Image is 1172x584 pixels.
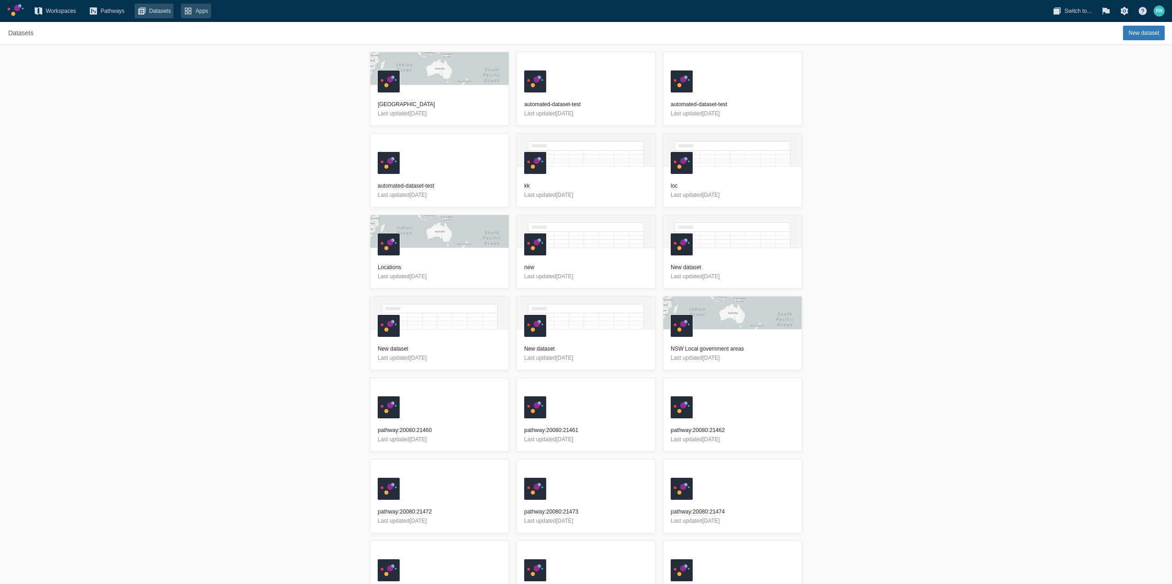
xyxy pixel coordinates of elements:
[101,6,125,16] span: Pathways
[378,272,501,281] p: Last updated [DATE]
[378,233,400,255] div: K
[524,152,546,174] div: K
[524,507,648,516] h3: pathway:20080:21473
[524,559,546,581] div: K
[671,396,693,418] div: K
[663,378,802,452] a: KKinesispathway:20080:21462Last updated[DATE]
[378,516,501,525] p: Last updated [DATE]
[370,52,509,126] a: KKinesis[GEOGRAPHIC_DATA]Last updated[DATE]
[5,26,36,40] nav: Breadcrumb
[378,426,501,435] h3: pathway:20080:21460
[671,353,794,362] p: Last updated [DATE]
[86,4,127,18] a: Pathways
[516,296,656,370] a: KKinesisNew datasetLast updated[DATE]
[524,353,648,362] p: Last updated [DATE]
[524,426,648,435] h3: pathway:20080:21461
[671,152,693,174] div: K
[378,70,400,92] div: K
[671,100,794,109] h3: automated-dataset-test
[671,315,693,337] div: K
[671,478,693,500] div: K
[524,70,546,92] div: K
[516,459,656,533] a: KKinesispathway:20080:21473Last updated[DATE]
[378,100,501,109] h3: [GEOGRAPHIC_DATA]
[663,52,802,126] a: KKinesisautomated-dataset-testLast updated[DATE]
[370,378,509,452] a: KKinesispathway:20080:21460Last updated[DATE]
[378,190,501,200] p: Last updated [DATE]
[516,52,656,126] a: KKinesisautomated-dataset-testLast updated[DATE]
[378,152,400,174] div: K
[1123,26,1165,40] button: New dataset
[516,378,656,452] a: KKinesispathway:20080:21461Last updated[DATE]
[524,478,546,500] div: K
[8,28,33,38] span: Datasets
[671,181,794,190] h3: loc
[378,507,501,516] h3: pathway:20080:21472
[1154,5,1165,16] div: RN
[524,109,648,118] p: Last updated [DATE]
[524,190,648,200] p: Last updated [DATE]
[524,435,648,444] p: Last updated [DATE]
[378,109,501,118] p: Last updated [DATE]
[1050,4,1095,18] button: Switch to…
[378,263,501,272] h3: Locations
[181,4,211,18] a: Apps
[516,215,656,289] a: KKinesisnewLast updated[DATE]
[149,6,171,16] span: Datasets
[663,215,802,289] a: KKinesisNew datasetLast updated[DATE]
[671,344,794,353] h3: NSW Local government areas
[378,559,400,581] div: K
[378,353,501,362] p: Last updated [DATE]
[378,344,501,353] h3: New dataset
[671,109,794,118] p: Last updated [DATE]
[516,133,656,207] a: KKinesiskkLast updated[DATE]
[370,459,509,533] a: KKinesispathway:20080:21472Last updated[DATE]
[671,190,794,200] p: Last updated [DATE]
[1129,28,1159,38] span: New dataset
[663,133,802,207] a: KKinesislocLast updated[DATE]
[671,559,693,581] div: K
[378,396,400,418] div: K
[671,233,693,255] div: K
[663,459,802,533] a: KKinesispathway:20080:21474Last updated[DATE]
[195,6,208,16] span: Apps
[370,296,509,370] a: KKinesisNew datasetLast updated[DATE]
[524,233,546,255] div: K
[378,435,501,444] p: Last updated [DATE]
[663,296,802,370] a: KKinesisNSW Local government areasLast updated[DATE]
[378,315,400,337] div: K
[671,263,794,272] h3: New dataset
[671,507,794,516] h3: pathway:20080:21474
[524,181,648,190] h3: kk
[31,4,79,18] a: Workspaces
[46,6,76,16] span: Workspaces
[524,272,648,281] p: Last updated [DATE]
[524,263,648,272] h3: new
[671,435,794,444] p: Last updated [DATE]
[671,70,693,92] div: K
[524,396,546,418] div: K
[370,133,509,207] a: KKinesisautomated-dataset-testLast updated[DATE]
[524,100,648,109] h3: automated-dataset-test
[378,181,501,190] h3: automated-dataset-test
[524,516,648,525] p: Last updated [DATE]
[671,272,794,281] p: Last updated [DATE]
[135,4,174,18] a: Datasets
[378,478,400,500] div: K
[370,215,509,289] a: KKinesisLocationsLast updated[DATE]
[524,344,648,353] h3: New dataset
[1064,6,1092,16] span: Switch to…
[5,26,36,40] a: Datasets
[671,426,794,435] h3: pathway:20080:21462
[524,315,546,337] div: K
[671,516,794,525] p: Last updated [DATE]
